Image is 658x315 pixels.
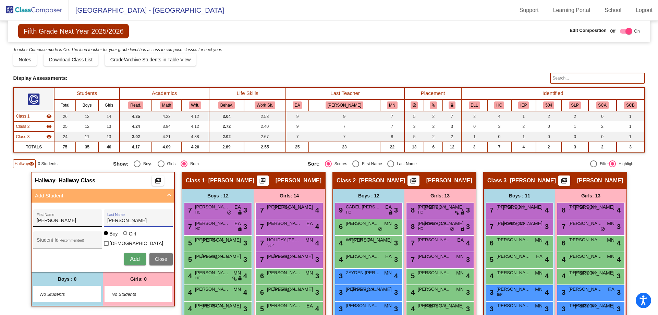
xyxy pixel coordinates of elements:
mat-icon: picture_as_pdf [258,177,267,187]
span: [PERSON_NAME] [346,253,380,260]
span: 3 [466,221,470,232]
a: Logout [630,5,658,16]
td: 3 [487,121,511,132]
td: 4.12 [181,111,209,121]
span: [PERSON_NAME] [418,204,452,210]
td: 2 [588,142,617,152]
div: Girls: 13 [404,189,476,203]
span: - [PERSON_NAME] [356,177,405,184]
td: 7 [309,132,380,142]
button: Work Sk. [255,101,275,109]
span: [PERSON_NAME] [PERSON_NAME] [569,253,603,260]
span: [PERSON_NAME] [569,204,603,210]
td: 4.23 [152,111,181,121]
td: 9 [286,121,309,132]
span: HC [418,226,423,231]
td: 3 [461,142,487,152]
th: Individualized Education Plan [511,99,536,111]
span: 7 [488,223,493,230]
input: Search... [550,73,645,84]
span: SLP [267,243,274,248]
td: 2.89 [209,142,244,152]
input: First Name [37,218,98,223]
span: Add [130,256,139,262]
td: 23 [309,142,380,152]
span: 3 [243,205,247,215]
span: 3 [243,238,247,248]
span: Fifth Grade Next Year 2025/2026 [18,24,129,38]
span: MN [535,237,543,244]
span: 8 [409,223,415,230]
th: Student Concern Plan - Academics [588,99,617,111]
td: 4 [511,142,536,152]
span: [PERSON_NAME] [497,220,531,227]
td: 2 [461,111,487,121]
span: WESTIN HOLTHENRICHS [346,237,380,243]
i: Teacher Compose mode is On. The lead teacher for your grade level has access to compose classes f... [13,47,222,52]
button: Grade/Archive Students in Table View [105,53,196,66]
td: Natalie Coble - Natalie Coble [13,111,54,121]
th: Total [54,99,76,111]
span: [PERSON_NAME] [267,253,301,260]
td: 0 [588,111,617,121]
td: 25 [54,121,76,132]
span: Class 1 [186,177,205,184]
mat-icon: visibility [46,134,52,140]
div: Boys : 12 [333,189,404,203]
td: 4.38 [181,132,209,142]
span: 4 [466,238,470,248]
td: 1 [511,111,536,121]
td: 75 [54,142,76,152]
span: - [PERSON_NAME] [205,177,254,184]
mat-panel-title: Add Student [35,192,162,200]
td: 1 [617,121,645,132]
td: 13 [404,142,424,152]
span: [PERSON_NAME] [195,253,229,260]
button: Print Students Details [407,175,419,186]
span: 7 [409,239,415,247]
span: [PERSON_NAME] [418,237,452,243]
span: [PERSON_NAME] [346,220,380,227]
th: Life Skills [209,87,286,99]
td: 13 [98,121,120,132]
td: 2 [424,132,443,142]
button: Print Students Details [152,175,164,186]
span: CADEL [PERSON_NAME] [346,204,380,210]
span: [PERSON_NAME] [503,204,543,211]
span: [PERSON_NAME] [276,177,321,184]
button: SCB [624,101,636,109]
button: [PERSON_NAME] [326,101,363,109]
span: 3 [545,221,549,232]
th: English Language Learner [461,99,487,111]
span: 0 Students [38,161,57,167]
td: 26 [54,111,76,121]
button: Print Students Details [558,175,570,186]
button: Writ. [189,101,201,109]
td: 9 [309,111,380,121]
td: 12 [443,142,461,152]
span: [PERSON_NAME] [202,237,241,244]
span: [GEOGRAPHIC_DATA] - [GEOGRAPHIC_DATA] [69,5,224,16]
span: lock [460,210,465,216]
td: 13 [98,132,120,142]
span: 7 [258,239,264,247]
span: do_not_disturb_alt [600,227,605,232]
td: 4.17 [120,142,152,152]
button: ELL [469,101,480,109]
span: EA [306,220,313,227]
td: 7 [487,142,511,152]
button: Read. [128,101,143,109]
span: HC [346,210,351,215]
span: lock [237,210,242,216]
td: 7 [286,132,309,142]
span: [PERSON_NAME] [424,204,464,211]
span: lock [460,227,465,232]
span: [PERSON_NAME] [575,204,614,211]
td: 3.92 [120,132,152,142]
span: 6 [560,239,565,247]
button: SCA [596,101,609,109]
span: 3 [394,238,398,248]
span: [PERSON_NAME] [424,220,464,227]
td: 2.67 [244,132,286,142]
span: 4 [315,205,319,215]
